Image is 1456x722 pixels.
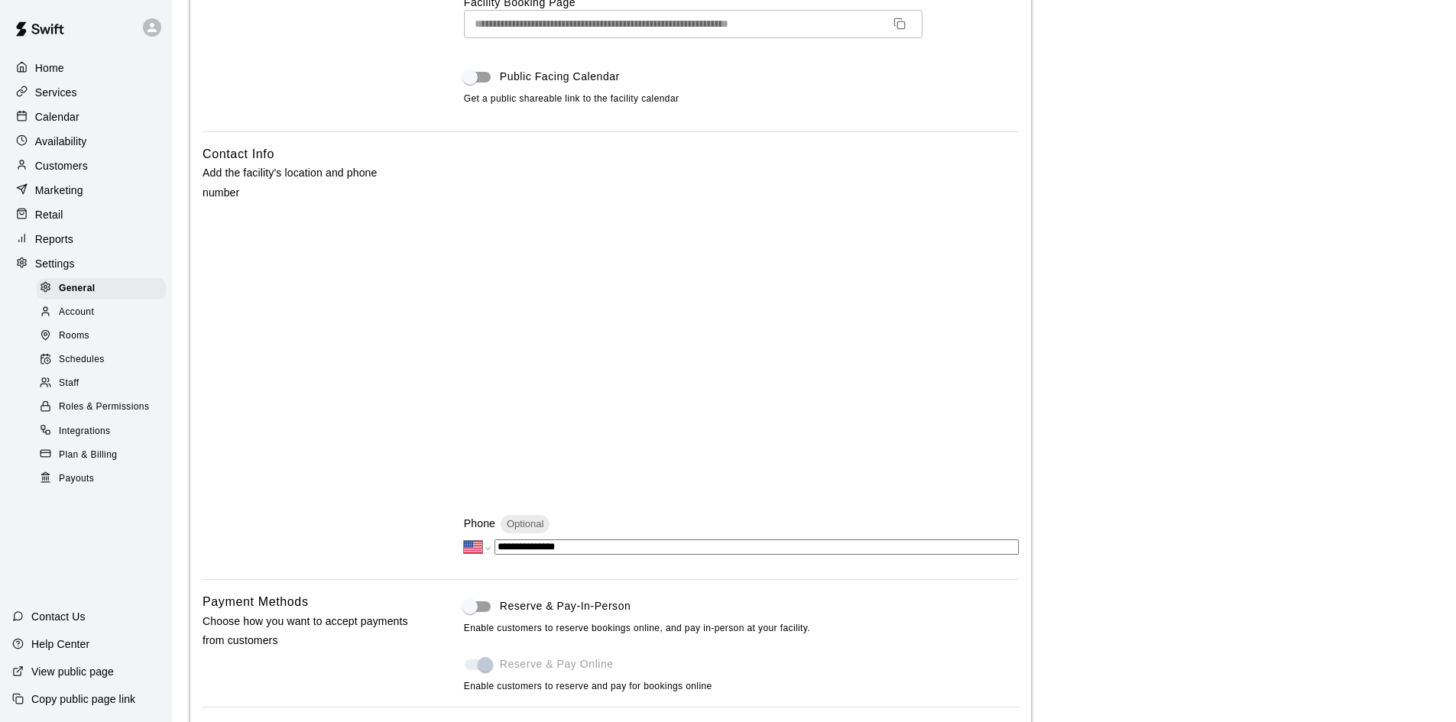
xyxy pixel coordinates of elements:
div: Roles & Permissions [37,397,166,418]
a: Plan & Billing [37,443,172,467]
a: Reports [12,228,160,251]
span: Public Facing Calendar [500,69,620,85]
a: Integrations [37,419,172,443]
a: Services [12,81,160,104]
span: Roles & Permissions [59,400,149,415]
p: Settings [35,256,75,271]
a: General [37,277,172,300]
a: Availability [12,130,160,153]
button: Copy URL [887,11,912,36]
p: Availability [35,134,87,149]
a: Customers [12,154,160,177]
a: Account [37,300,172,324]
h6: Contact Info [203,144,274,164]
a: Rooms [37,325,172,348]
p: Retail [35,207,63,222]
div: Plan & Billing [37,445,166,466]
p: Home [35,60,64,76]
p: Services [35,85,77,100]
p: View public page [31,664,114,679]
a: Home [12,57,160,79]
a: Staff [37,372,172,396]
h6: Payment Methods [203,592,309,612]
p: Phone [464,516,495,531]
span: Staff [59,376,79,391]
p: Calendar [35,109,79,125]
p: Customers [35,158,88,173]
span: General [59,281,96,296]
span: Schedules [59,352,105,367]
span: Reserve & Pay Online [500,656,614,672]
iframe: Secure address input frame [461,141,1022,494]
div: Integrations [37,421,166,442]
div: Account [37,302,166,323]
p: Add the facility's location and phone number [203,164,415,202]
span: Reserve & Pay-In-Person [500,598,631,614]
span: Enable customers to reserve bookings online, and pay in-person at your facility. [464,621,1019,636]
p: Contact Us [31,609,86,624]
span: Enable customers to reserve and pay for bookings online [464,681,712,691]
div: Schedules [37,349,166,371]
div: Rooms [37,325,166,347]
p: Copy public page link [31,691,135,707]
p: Help Center [31,636,89,652]
span: Payouts [59,471,94,487]
a: Calendar [12,105,160,128]
a: Settings [12,252,160,275]
span: Optional [501,518,550,529]
div: Payouts [37,468,166,490]
a: Payouts [37,467,172,491]
p: Reports [35,231,73,247]
a: Schedules [37,348,172,372]
span: Plan & Billing [59,448,117,463]
div: General [37,278,166,299]
a: Marketing [12,179,160,202]
span: Account [59,305,94,320]
p: Choose how you want to accept payments from customers [203,612,415,650]
a: Retail [12,203,160,226]
div: Staff [37,373,166,394]
a: Roles & Permissions [37,396,172,419]
span: Rooms [59,329,89,344]
span: Get a public shareable link to the facility calendar [464,92,679,107]
span: Integrations [59,424,111,439]
p: Marketing [35,183,83,198]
